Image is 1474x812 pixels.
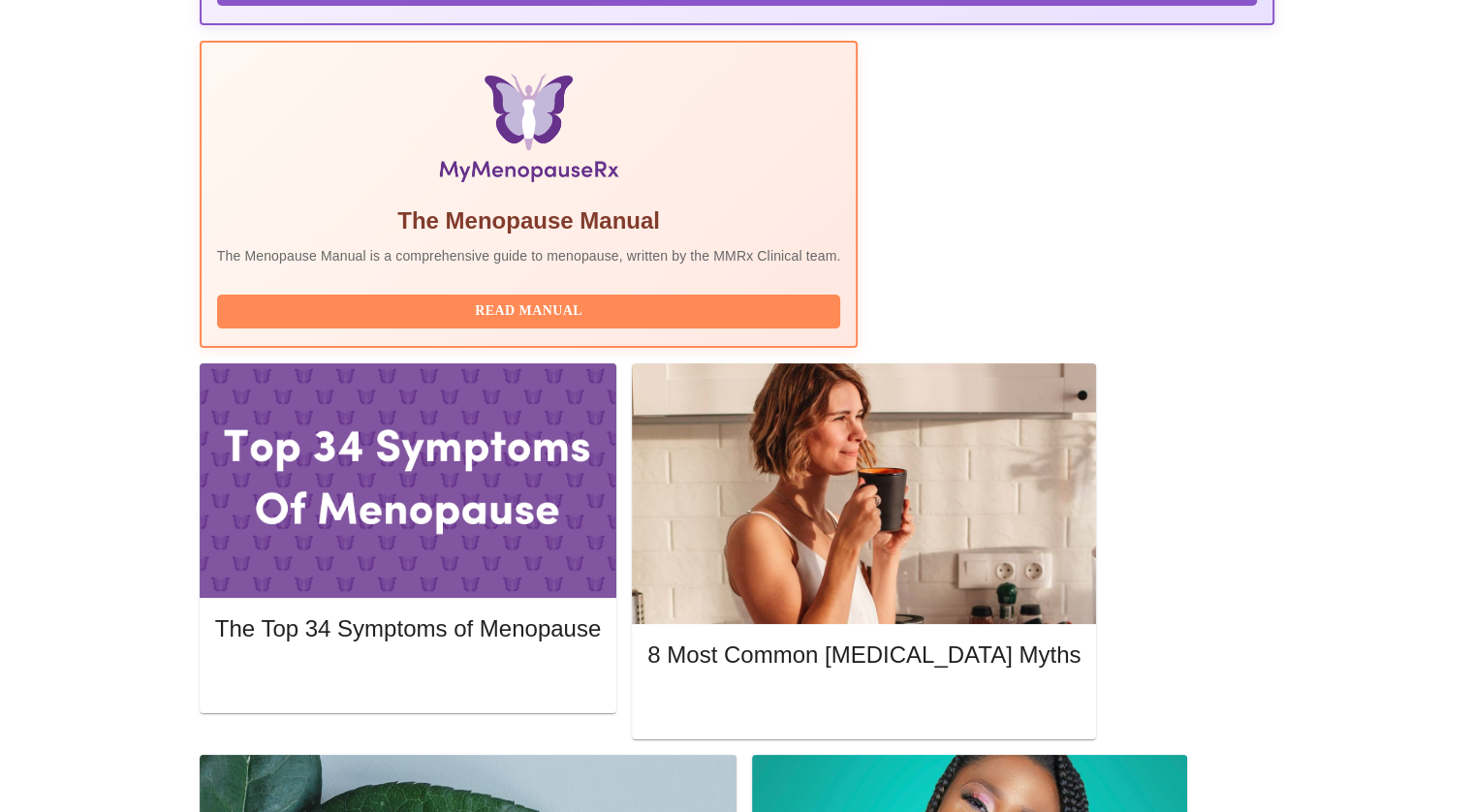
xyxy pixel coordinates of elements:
[217,295,841,328] button: Read Manual
[236,299,822,324] span: Read Manual
[316,74,741,190] img: Menopause Manual
[215,613,601,644] h5: The Top 34 Symptoms of Menopause
[647,640,1081,671] h5: 8 Most Common [MEDICAL_DATA] Myths
[215,662,601,696] button: Read More
[217,246,841,265] p: The Menopause Manual is a comprehensive guide to menopause, written by the MMRx Clinical team.
[215,669,606,685] a: Read More
[217,301,846,318] a: Read Manual
[235,667,581,691] span: Read More
[647,696,1085,712] a: Read More
[667,694,1061,718] span: Read More
[217,205,841,236] h5: The Menopause Manual
[647,689,1081,723] button: Read More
